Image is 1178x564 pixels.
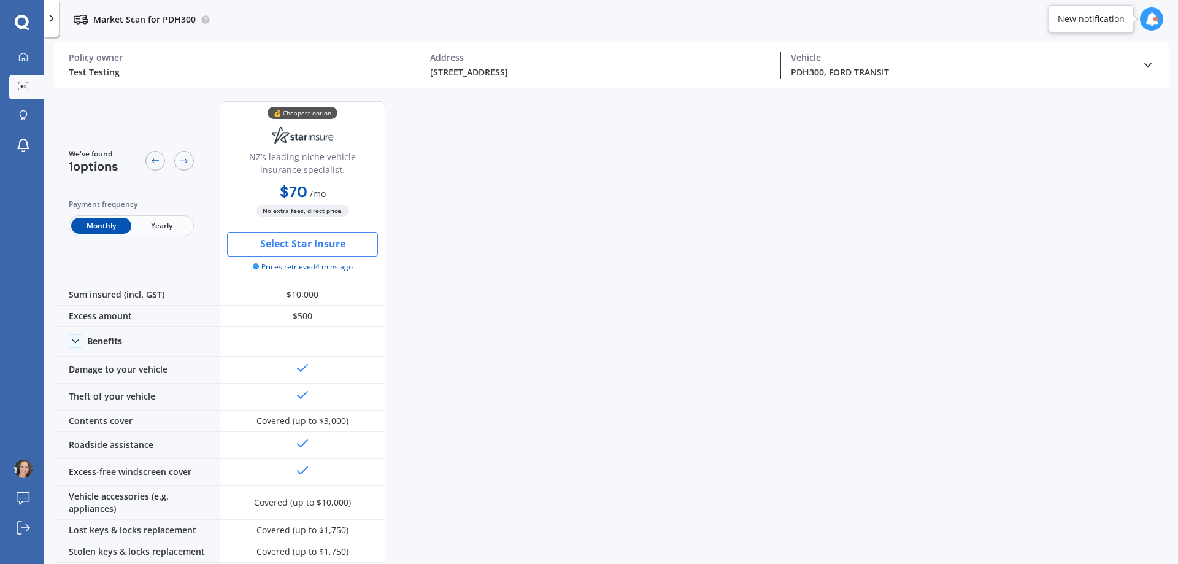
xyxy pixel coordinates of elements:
[69,66,410,79] div: Test Testing
[54,384,220,411] div: Theft of your vehicle
[268,107,337,119] div: 💰 Cheapest option
[74,12,88,27] img: rv.0245371a01b30db230af.svg
[253,261,353,272] span: Prices retrieved 4 mins ago
[1058,13,1125,25] div: New notification
[54,357,220,384] div: Damage to your vehicle
[230,150,375,181] div: NZ’s leading niche vehicle insurance specialist.
[791,66,1132,79] div: PDH300, FORD TRANSIT
[791,52,1132,63] div: Vehicle
[310,188,326,199] span: / mo
[227,232,378,257] button: Select Star Insure
[54,520,220,541] div: Lost keys & locks replacement
[54,541,220,563] div: Stolen keys & locks replacement
[71,218,131,234] span: Monthly
[430,52,771,63] div: Address
[430,66,771,79] div: [STREET_ADDRESS]
[256,205,349,217] span: No extra fees, direct price.
[54,306,220,327] div: Excess amount
[220,284,385,306] div: $10,000
[54,284,220,306] div: Sum insured (incl. GST)
[69,52,410,63] div: Policy owner
[256,546,348,558] div: Covered (up to $1,750)
[220,306,385,327] div: $500
[254,496,351,509] div: Covered (up to $10,000)
[280,182,307,201] b: $70
[69,198,194,211] div: Payment frequency
[93,14,196,26] p: Market Scan for PDH300
[262,120,343,151] img: Star.webp
[54,486,220,520] div: Vehicle accessories (e.g. appliances)
[54,459,220,486] div: Excess-free windscreen cover
[69,158,118,174] span: 1 options
[256,524,348,536] div: Covered (up to $1,750)
[87,336,122,347] div: Benefits
[131,218,191,234] span: Yearly
[256,415,348,427] div: Covered (up to $3,000)
[14,460,33,478] img: ACg8ocKHrAPaBCnFZqJf39PfsuEhgK4tbFpBIYy7NUIKl7OifxSUOvs=s96-c
[54,432,220,459] div: Roadside assistance
[69,149,118,160] span: We've found
[54,411,220,432] div: Contents cover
